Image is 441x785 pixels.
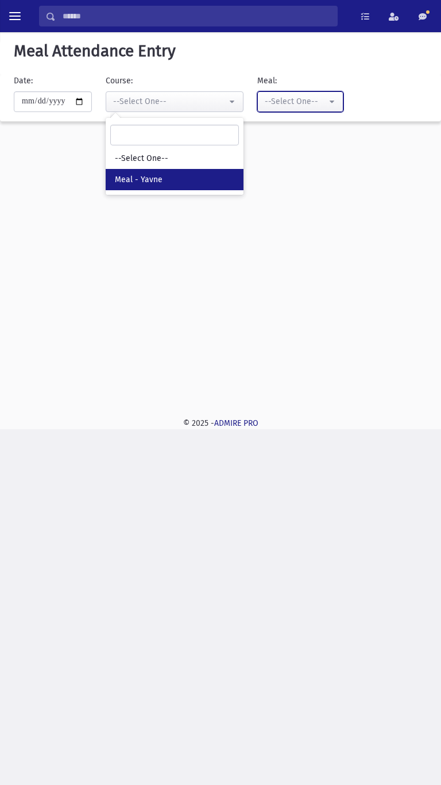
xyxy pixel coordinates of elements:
[115,174,163,186] span: Meal - Yavne
[214,418,258,428] a: ADMIRE PRO
[9,417,432,429] div: © 2025 -
[5,6,25,26] button: toggle menu
[257,91,343,112] button: --Select One--
[9,41,432,61] h5: Meal Attendance Entry
[106,75,133,87] label: Course:
[14,75,33,87] label: Date:
[265,95,327,107] div: --Select One--
[113,95,227,107] div: --Select One--
[56,6,337,26] input: Search
[257,75,277,87] label: Meal:
[115,153,168,164] span: --Select One--
[106,91,243,112] button: --Select One--
[110,125,239,145] input: Search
